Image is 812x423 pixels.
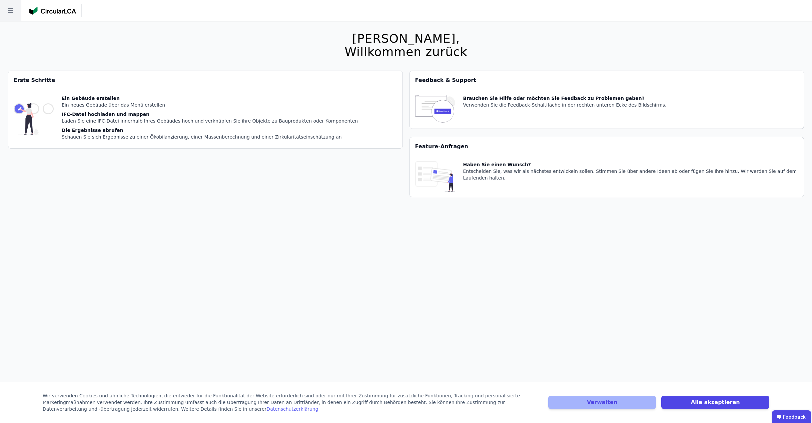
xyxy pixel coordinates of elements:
[8,71,402,90] div: Erste Schritte
[266,406,318,412] a: Datenschutzerklärung
[415,161,455,192] img: feature_request_tile-UiXE1qGU.svg
[62,127,358,134] div: Die Ergebnisse abrufen
[410,137,804,156] div: Feature-Anfragen
[14,95,54,143] img: getting_started_tile-DrF_GRSv.svg
[463,161,799,168] div: Haben Sie einen Wunsch?
[62,134,358,140] div: Schauen Sie sich Ergebnisse zu einer Ökobilanzierung, einer Massenberechnung und einer Zirkularit...
[463,95,667,102] div: Brauchen Sie Hilfe oder möchten Sie Feedback zu Problemen geben?
[410,71,804,90] div: Feedback & Support
[344,32,467,45] div: [PERSON_NAME],
[43,392,540,412] div: Wir verwenden Cookies und ähnliche Technologien, die entweder für die Funktionalität der Website ...
[62,95,358,102] div: Ein Gebäude erstellen
[415,95,455,123] img: feedback-icon-HCTs5lye.svg
[62,102,358,108] div: Ein neues Gebäude über das Menü erstellen
[344,45,467,59] div: Willkommen zurück
[62,118,358,124] div: Laden Sie eine IFC-Datei innerhalb Ihres Gebäudes hoch und verknüpfen Sie ihre Objekte zu Bauprod...
[463,168,799,181] div: Entscheiden Sie, was wir als nächstes entwickeln sollen. Stimmen Sie über andere Ideen ab oder fü...
[29,7,76,15] img: Concular
[62,111,358,118] div: IFC-Datei hochladen und mappen
[548,396,656,409] button: Verwalten
[463,102,667,108] div: Verwenden Sie die Feedback-Schaltfläche in der rechten unteren Ecke des Bildschirms.
[661,396,769,409] button: Alle akzeptieren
